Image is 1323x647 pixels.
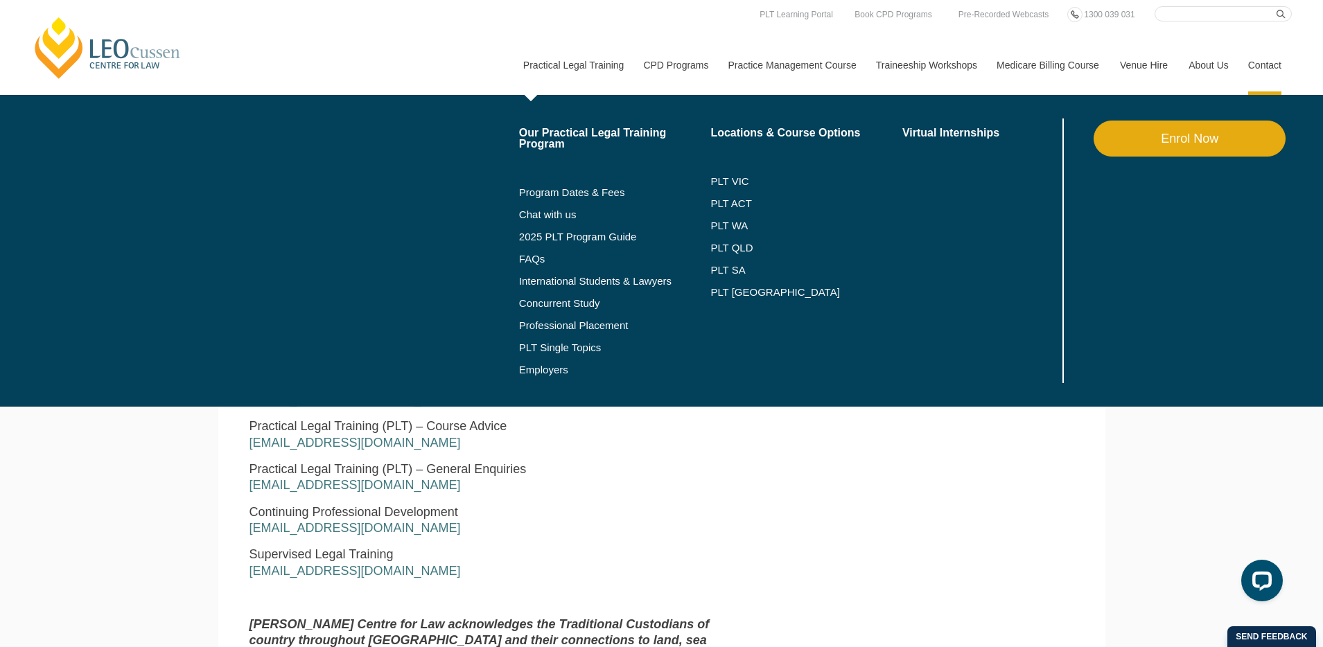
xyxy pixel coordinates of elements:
p: Supervised Legal Training [249,547,722,579]
a: PLT Single Topics [519,342,711,353]
a: PLT ACT [710,198,902,209]
a: Practical Legal Training [513,35,633,95]
span: Practical Legal Training (PLT) – General Enquiries [249,462,527,476]
a: PLT Learning Portal [756,7,836,22]
a: Virtual Internships [902,127,1060,139]
a: Program Dates & Fees [519,187,711,198]
a: [EMAIL_ADDRESS][DOMAIN_NAME] [249,521,461,535]
a: PLT [GEOGRAPHIC_DATA] [710,287,902,298]
a: About Us [1178,35,1238,95]
a: [EMAIL_ADDRESS][DOMAIN_NAME] [249,564,461,578]
a: Professional Placement [519,320,711,331]
a: PLT WA [710,220,868,231]
a: Medicare Billing Course [986,35,1110,95]
span: 1300 039 031 [1084,10,1134,19]
a: 2025 PLT Program Guide [519,231,676,242]
a: CPD Programs [633,35,717,95]
a: [EMAIL_ADDRESS][DOMAIN_NAME] [249,436,461,450]
a: Employers [519,364,711,375]
a: FAQs [519,254,711,265]
a: PLT SA [710,265,902,276]
a: Traineeship Workshops [866,35,986,95]
a: Venue Hire [1110,35,1178,95]
a: Concurrent Study [519,298,711,309]
a: [EMAIL_ADDRESS][DOMAIN_NAME] [249,478,461,492]
a: [PERSON_NAME] Centre for Law [31,15,184,80]
p: Practical Legal Training (PLT) – Course Advice [249,418,722,451]
iframe: LiveChat chat widget [1230,554,1288,612]
a: Contact [1238,35,1292,95]
a: Chat with us [519,209,711,220]
a: 1300 039 031 [1080,7,1138,22]
a: Practice Management Course [718,35,866,95]
a: PLT QLD [710,242,902,254]
a: Enrol Now [1094,121,1286,157]
a: Book CPD Programs [851,7,935,22]
p: Continuing Professional Development [249,504,722,537]
a: Pre-Recorded Webcasts [955,7,1053,22]
a: International Students & Lawyers [519,276,711,287]
a: Locations & Course Options [710,127,902,139]
a: PLT VIC [710,176,902,187]
a: Our Practical Legal Training Program [519,127,711,150]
